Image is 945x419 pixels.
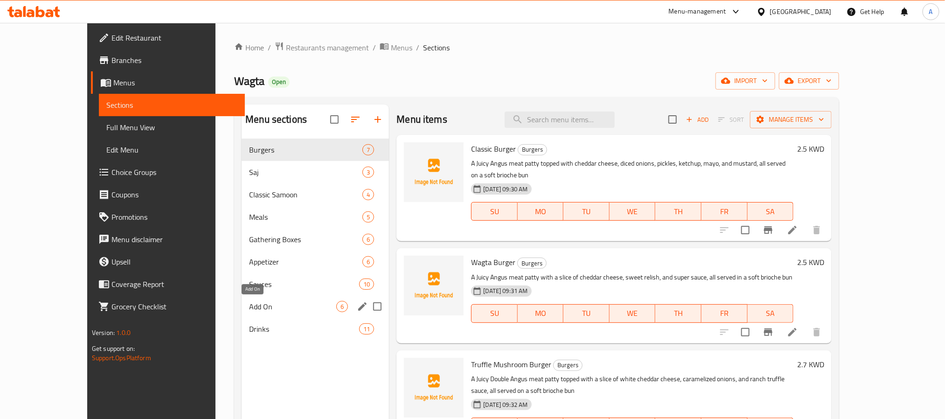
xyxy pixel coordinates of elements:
a: Edit Restaurant [91,27,245,49]
p: A Juicy Angus meat patty with a slice of cheddar cheese, sweet relish, and super sauce, all serve... [471,272,793,283]
div: Burgers [517,258,547,269]
a: Sections [99,94,245,116]
a: Grocery Checklist [91,295,245,318]
span: Edit Menu [106,144,237,155]
span: [DATE] 09:30 AM [479,185,531,194]
a: Restaurants management [275,42,369,54]
span: 7 [363,146,374,154]
span: Burgers [518,258,546,269]
li: / [373,42,376,53]
div: [GEOGRAPHIC_DATA] [770,7,832,17]
span: Choice Groups [111,167,237,178]
span: Burgers [518,144,547,155]
span: 6 [363,235,374,244]
span: Manage items [757,114,824,126]
span: Classic Burger [471,142,516,156]
span: SU [475,205,514,218]
span: Branches [111,55,237,66]
span: export [786,75,832,87]
a: Edit menu item [787,224,798,236]
span: Select to update [736,322,755,342]
span: TH [659,307,698,320]
span: MO [521,205,560,218]
img: Classic Burger [404,142,464,202]
span: TH [659,205,698,218]
h6: 2.5 KWD [797,256,824,269]
a: Edit menu item [787,327,798,338]
span: Add item [682,112,712,127]
input: search [505,112,615,128]
a: Promotions [91,206,245,228]
div: items [359,323,374,335]
div: Drinks11 [242,318,389,340]
span: TU [567,307,606,320]
span: Burgers [249,144,362,155]
span: Drinks [249,323,359,335]
span: Add On [249,301,336,312]
button: import [716,72,775,90]
span: import [723,75,768,87]
a: Coupons [91,183,245,206]
button: export [779,72,839,90]
div: Burgers7 [242,139,389,161]
button: TH [655,304,702,323]
span: Gathering Boxes [249,234,362,245]
p: A Juicy Angus meat patty topped with cheddar cheese, diced onions, pickles, ketchup, mayo, and mu... [471,158,793,181]
div: Classic Samoon [249,189,362,200]
button: edit [355,300,369,314]
div: items [362,189,374,200]
span: Appetizer [249,256,362,267]
a: Coverage Report [91,273,245,295]
span: MO [521,307,560,320]
button: Branch-specific-item [757,321,779,343]
button: TU [563,202,610,221]
button: Manage items [750,111,832,128]
li: / [416,42,419,53]
div: Appetizer6 [242,251,389,273]
span: Truffle Mushroom Burger [471,357,551,371]
li: / [268,42,271,53]
span: Sort sections [344,108,367,131]
span: FR [705,307,744,320]
span: Restaurants management [286,42,369,53]
div: Saj3 [242,161,389,183]
span: Edit Restaurant [111,32,237,43]
span: 6 [337,302,347,311]
span: Menus [391,42,412,53]
span: Meals [249,211,362,223]
span: Promotions [111,211,237,223]
a: Branches [91,49,245,71]
a: Menus [380,42,412,54]
button: SU [471,304,517,323]
h6: 2.7 KWD [797,358,824,371]
button: SA [748,304,794,323]
span: Get support on: [92,342,135,355]
span: SA [751,307,790,320]
span: 4 [363,190,374,199]
h6: 2.5 KWD [797,142,824,155]
button: TU [563,304,610,323]
span: Sections [106,99,237,111]
button: FR [702,304,748,323]
span: FR [705,205,744,218]
button: Branch-specific-item [757,219,779,241]
button: WE [610,202,656,221]
span: Menus [113,77,237,88]
span: Sauces [249,279,359,290]
span: 11 [360,325,374,334]
p: A Juicy Double Angus meat patty topped with a slice of white cheddar cheese, caramelized onions, ... [471,373,793,397]
div: Menu-management [669,6,726,17]
nav: Menu sections [242,135,389,344]
a: Upsell [91,251,245,273]
button: MO [518,202,564,221]
a: Home [234,42,264,53]
span: Burgers [554,360,582,370]
div: Classic Samoon4 [242,183,389,206]
button: Add [682,112,712,127]
span: A [929,7,933,17]
a: Choice Groups [91,161,245,183]
button: Add section [367,108,389,131]
div: items [362,256,374,267]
